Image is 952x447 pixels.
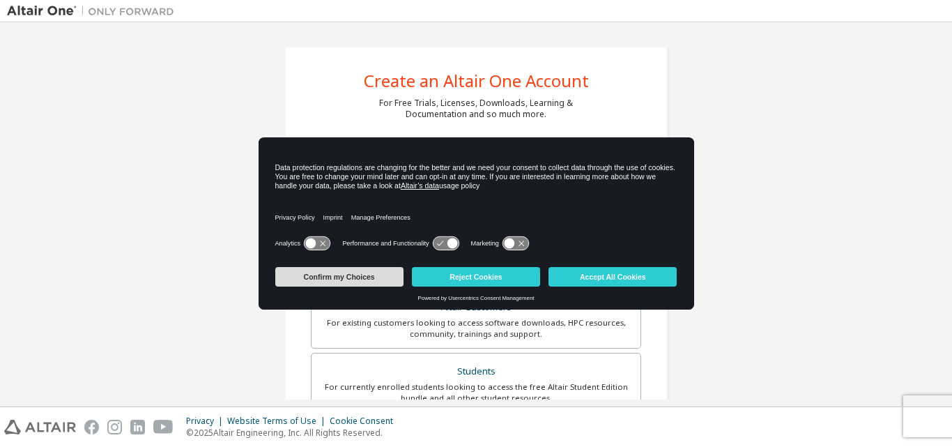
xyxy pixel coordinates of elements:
[186,416,227,427] div: Privacy
[7,4,181,18] img: Altair One
[107,420,122,434] img: instagram.svg
[186,427,401,439] p: © 2025 Altair Engineering, Inc. All Rights Reserved.
[320,362,632,381] div: Students
[153,420,174,434] img: youtube.svg
[330,416,401,427] div: Cookie Consent
[320,381,632,404] div: For currently enrolled students looking to access the free Altair Student Edition bundle and all ...
[4,420,76,434] img: altair_logo.svg
[130,420,145,434] img: linkedin.svg
[320,317,632,340] div: For existing customers looking to access software downloads, HPC resources, community, trainings ...
[227,416,330,427] div: Website Terms of Use
[84,420,99,434] img: facebook.svg
[364,73,589,89] div: Create an Altair One Account
[379,98,573,120] div: For Free Trials, Licenses, Downloads, Learning & Documentation and so much more.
